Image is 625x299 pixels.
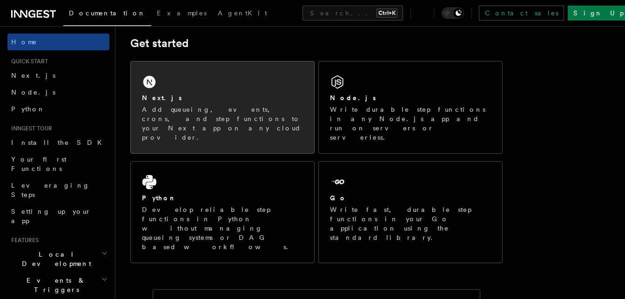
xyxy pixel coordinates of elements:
[330,205,491,242] p: Write fast, durable step functions in your Go application using the standard library.
[7,237,39,244] span: Features
[318,61,503,154] a: Node.jsWrite durable step functions in any Node.js app and run on servers or serverless.
[330,93,376,102] h2: Node.js
[157,9,207,17] span: Examples
[11,37,37,47] span: Home
[7,125,52,132] span: Inngest tour
[7,177,109,203] a: Leveraging Steps
[318,161,503,263] a: GoWrite fast, durable step functions in your Go application using the standard library.
[130,161,315,263] a: PythonDevelop reliable step functions in Python without managing queueing systems or DAG based wo...
[7,84,109,101] a: Node.js
[218,9,267,17] span: AgentKit
[330,105,491,142] p: Write durable step functions in any Node.js app and run on servers or serverless.
[11,72,55,79] span: Next.js
[442,7,464,19] button: Toggle dark mode
[7,203,109,229] a: Setting up your app
[11,105,45,113] span: Python
[11,208,91,224] span: Setting up your app
[376,8,397,18] kbd: Ctrl+K
[11,182,90,198] span: Leveraging Steps
[7,34,109,50] a: Home
[7,67,109,84] a: Next.js
[142,205,303,251] p: Develop reliable step functions in Python without managing queueing systems or DAG based workflows.
[11,88,55,96] span: Node.js
[11,139,108,146] span: Install the SDK
[7,101,109,117] a: Python
[330,193,347,203] h2: Go
[7,276,101,294] span: Events & Triggers
[11,156,67,172] span: Your first Functions
[142,93,182,102] h2: Next.js
[7,250,101,268] span: Local Development
[7,272,109,298] button: Events & Triggers
[7,134,109,151] a: Install the SDK
[151,3,212,25] a: Examples
[7,246,109,272] button: Local Development
[212,3,273,25] a: AgentKit
[7,151,109,177] a: Your first Functions
[7,58,48,65] span: Quick start
[63,3,151,26] a: Documentation
[142,105,303,142] p: Add queueing, events, crons, and step functions to your Next app on any cloud provider.
[130,37,188,50] a: Get started
[479,6,564,20] a: Contact sales
[130,61,315,154] a: Next.jsAdd queueing, events, crons, and step functions to your Next app on any cloud provider.
[69,9,146,17] span: Documentation
[142,193,176,203] h2: Python
[302,6,403,20] button: Search...Ctrl+K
